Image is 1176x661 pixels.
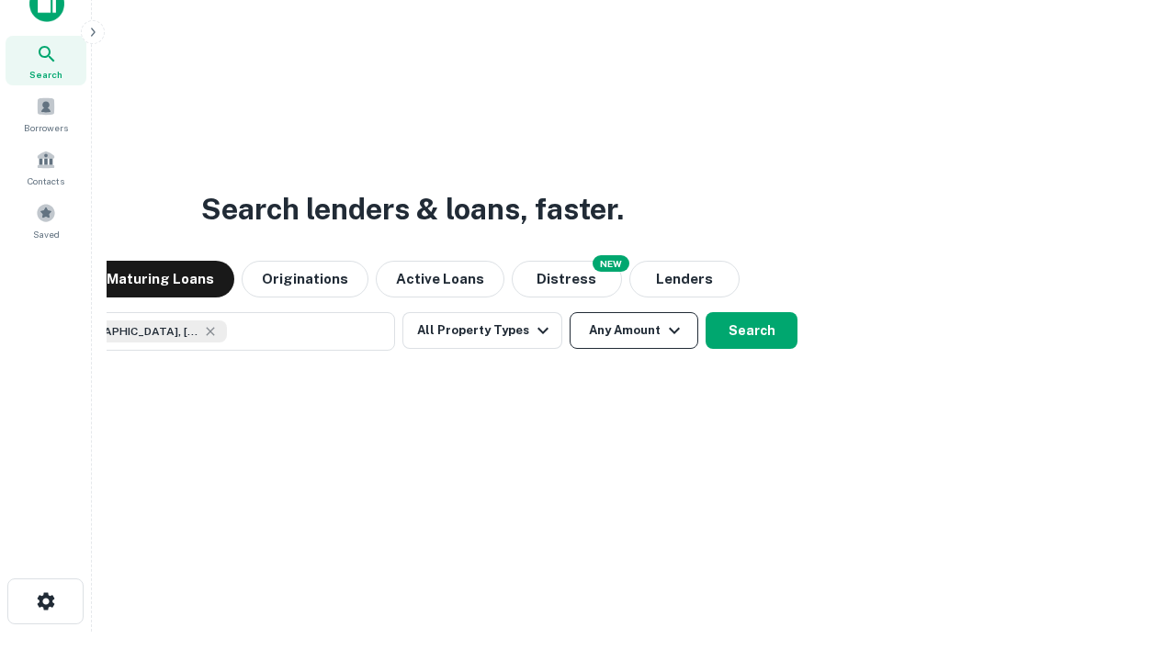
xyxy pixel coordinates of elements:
a: Borrowers [6,89,86,139]
button: Active Loans [376,261,504,297]
a: Contacts [6,142,86,192]
button: All Property Types [402,312,562,349]
a: Search [6,36,86,85]
a: Saved [6,196,86,245]
span: Saved [33,227,60,241]
button: [GEOGRAPHIC_DATA], [GEOGRAPHIC_DATA], [GEOGRAPHIC_DATA] [28,312,395,351]
span: Borrowers [24,120,68,135]
button: Maturing Loans [86,261,234,297]
div: NEW [593,255,629,272]
iframe: Chat Widget [1084,514,1176,602]
button: Any Amount [570,312,698,349]
span: Search [29,67,62,82]
span: [GEOGRAPHIC_DATA], [GEOGRAPHIC_DATA], [GEOGRAPHIC_DATA] [62,323,199,340]
button: Search distressed loans with lien and other non-mortgage details. [512,261,622,297]
button: Search [706,312,797,349]
span: Contacts [28,174,64,188]
h3: Search lenders & loans, faster. [201,187,624,231]
button: Originations [242,261,368,297]
button: Lenders [629,261,740,297]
